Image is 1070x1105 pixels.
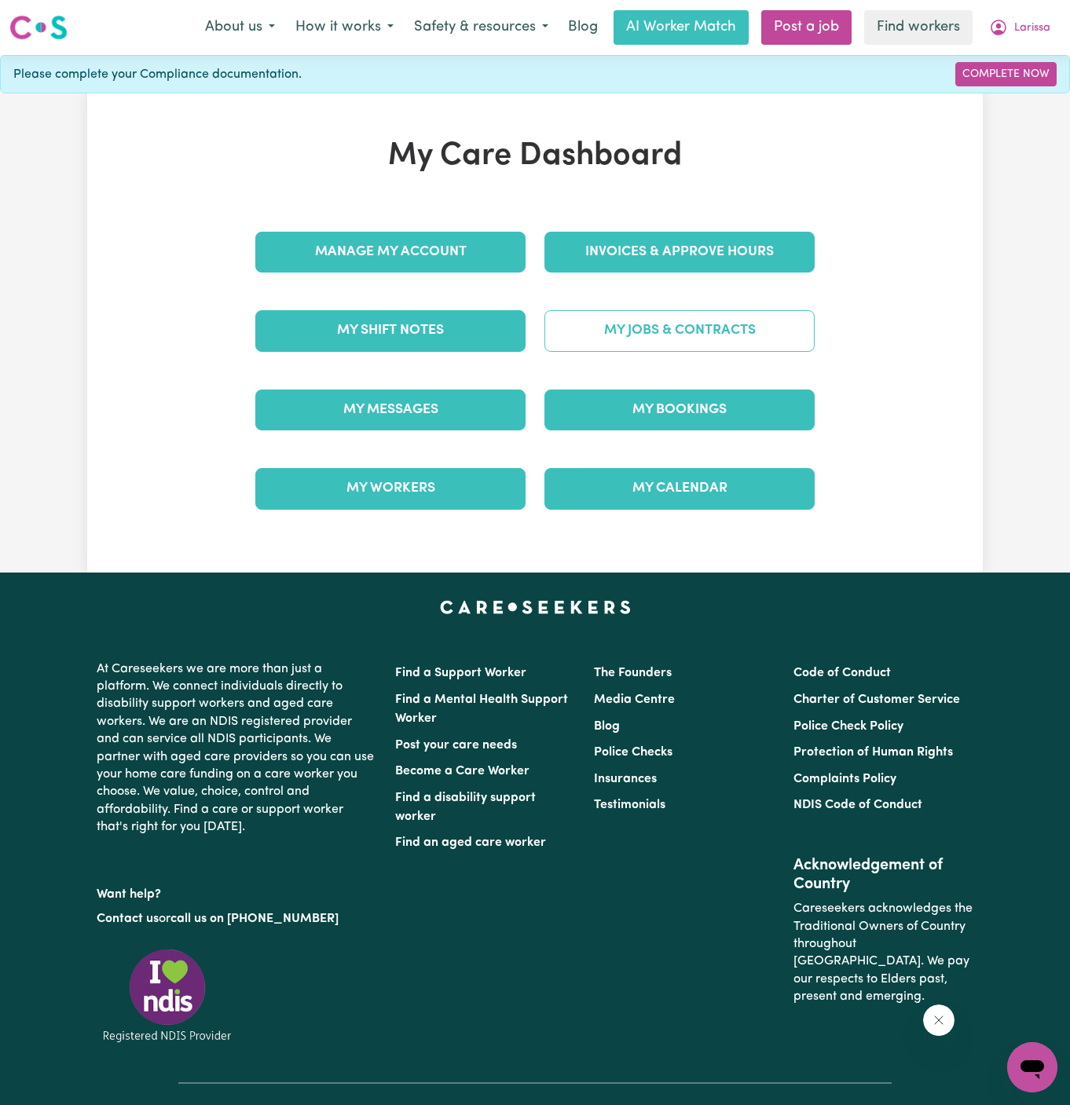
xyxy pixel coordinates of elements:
h2: Acknowledgement of Country [793,856,973,894]
button: Safety & resources [404,11,559,44]
a: Code of Conduct [793,667,891,679]
a: Insurances [594,773,657,785]
a: My Bookings [544,390,815,430]
a: My Jobs & Contracts [544,310,815,351]
img: Careseekers logo [9,13,68,42]
p: or [97,904,376,934]
a: Blog [594,720,620,733]
a: Find a disability support worker [395,792,536,823]
a: The Founders [594,667,672,679]
a: Manage My Account [255,232,526,273]
a: Blog [559,10,607,45]
a: Post a job [761,10,852,45]
span: Please complete your Compliance documentation. [13,65,302,84]
a: Charter of Customer Service [793,693,960,706]
button: My Account [979,11,1061,44]
a: Invoices & Approve Hours [544,232,815,273]
a: Police Check Policy [793,720,903,733]
img: Registered NDIS provider [97,946,238,1045]
a: Careseekers home page [440,601,631,613]
a: Police Checks [594,746,672,759]
a: Find an aged care worker [395,836,546,849]
a: Find workers [864,10,973,45]
span: Larissa [1014,20,1050,37]
iframe: Button to launch messaging window [1007,1042,1057,1092]
a: Media Centre [594,693,675,706]
p: At Careseekers we are more than just a platform. We connect individuals directly to disability su... [97,654,376,843]
a: Become a Care Worker [395,765,530,778]
a: Find a Support Worker [395,667,526,679]
iframe: Close message [923,1004,955,1036]
a: Contact us [97,913,159,925]
a: call us on [PHONE_NUMBER] [170,913,339,925]
a: Complete Now [955,62,1057,86]
p: Want help? [97,880,376,903]
a: My Workers [255,468,526,509]
a: Complaints Policy [793,773,896,785]
p: Careseekers acknowledges the Traditional Owners of Country throughout [GEOGRAPHIC_DATA]. We pay o... [793,894,973,1012]
a: Find a Mental Health Support Worker [395,693,568,725]
a: Post your care needs [395,739,517,752]
a: Protection of Human Rights [793,746,953,759]
button: How it works [285,11,404,44]
button: About us [195,11,285,44]
a: Testimonials [594,799,665,811]
a: My Shift Notes [255,310,526,351]
a: AI Worker Match [614,10,749,45]
span: Need any help? [9,11,95,24]
a: My Calendar [544,468,815,509]
a: Careseekers logo [9,9,68,46]
a: My Messages [255,390,526,430]
h1: My Care Dashboard [246,137,824,175]
a: NDIS Code of Conduct [793,799,922,811]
